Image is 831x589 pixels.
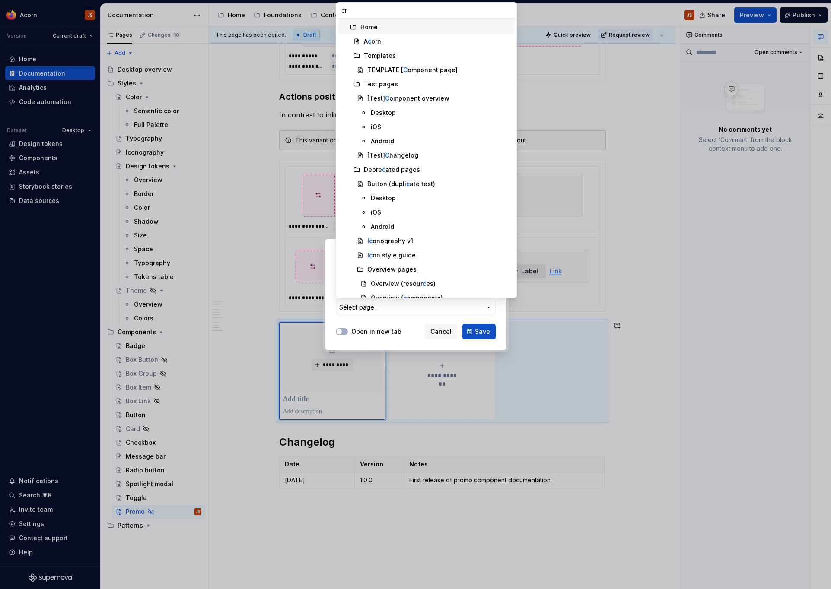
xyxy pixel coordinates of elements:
[369,237,373,244] mark: c
[367,94,449,103] div: [Test] omponent overview
[367,66,458,74] div: TEMPLATE [ omponent page]
[367,180,435,188] div: Button (dupli ate test)
[382,166,385,173] mark: c
[371,294,443,302] div: Overview ( omponents)
[371,208,381,217] div: iOS
[367,237,413,245] div: I onography v1
[371,279,436,288] div: Overview (resour es)
[403,294,407,301] mark: c
[367,251,416,260] div: I on style guide
[364,80,398,89] div: Test pages
[360,23,378,32] div: Home
[369,251,373,259] mark: c
[371,194,396,203] div: Desktop
[385,95,389,102] mark: C
[385,152,389,159] mark: C
[367,151,418,160] div: [Test] hangelog
[368,38,371,45] mark: c
[364,37,381,46] div: A orn
[423,280,426,287] mark: c
[371,222,394,231] div: Android
[367,265,417,274] div: Overview pages
[336,19,517,298] div: Search in pages...
[336,3,517,18] input: Search in pages...
[403,66,408,73] mark: C
[371,137,394,146] div: Android
[371,108,396,117] div: Desktop
[364,165,420,174] div: Depre ated pages
[406,180,410,187] mark: c
[371,123,381,131] div: iOS
[364,51,396,60] div: Templates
